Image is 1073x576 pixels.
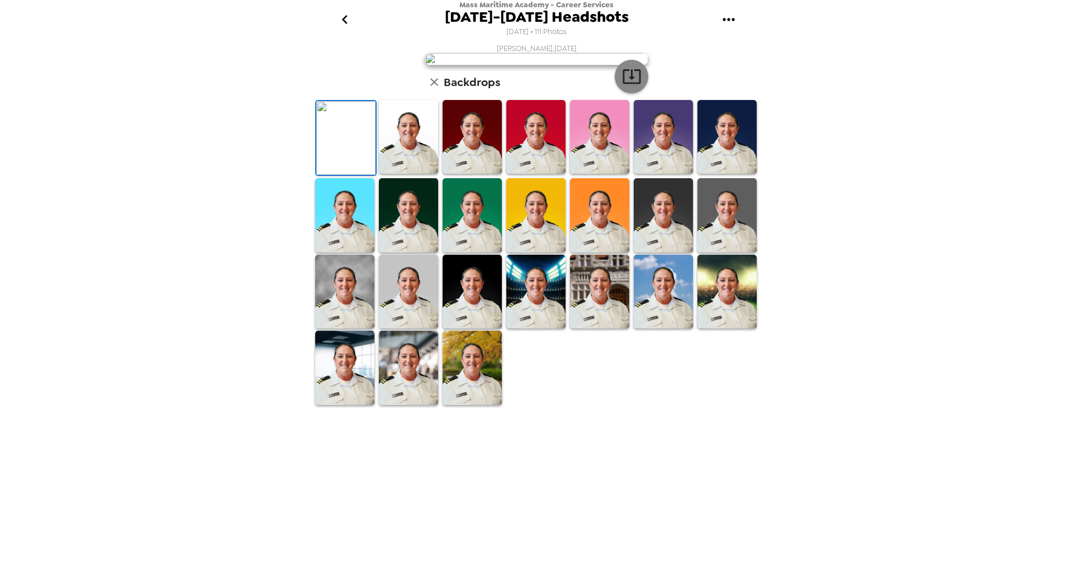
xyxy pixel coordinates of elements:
[316,101,376,175] img: Original
[497,44,577,53] span: [PERSON_NAME] , [DATE]
[444,73,500,91] h6: Backdrops
[326,2,363,38] button: go back
[445,9,629,25] span: [DATE]-[DATE] Headshots
[506,25,567,40] span: [DATE] • 111 Photos
[710,2,747,38] button: gallery menu
[425,53,648,65] img: user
